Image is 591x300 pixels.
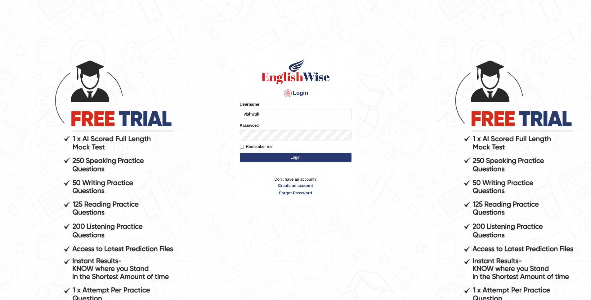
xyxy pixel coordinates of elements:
[240,153,351,162] button: Login
[240,143,273,150] label: Remember me
[240,145,244,149] input: Remember me
[240,183,351,188] a: Create an account
[240,176,351,196] p: Don't have an account?
[240,122,259,128] label: Password
[240,101,259,107] label: Username
[240,88,351,98] h4: Login
[240,190,351,196] a: Forgot Password
[260,57,331,85] img: Logo of English Wise sign in for intelligent practice with AI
